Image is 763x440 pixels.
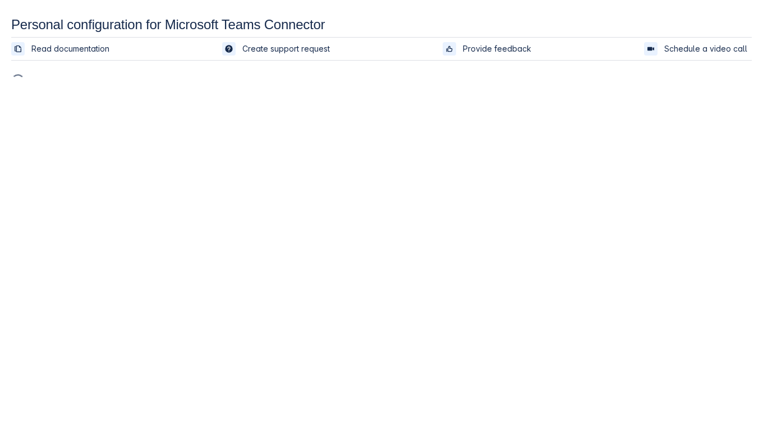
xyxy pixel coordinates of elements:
[664,43,747,54] span: Schedule a video call
[11,42,114,56] a: Read documentation
[242,43,330,54] span: Create support request
[13,44,22,53] span: documentation
[31,43,109,54] span: Read documentation
[463,43,531,54] span: Provide feedback
[445,44,454,53] span: feedback
[644,42,752,56] a: Schedule a video call
[222,42,334,56] a: Create support request
[646,44,655,53] span: videoCall
[11,17,752,33] div: Personal configuration for Microsoft Teams Connector
[224,44,233,53] span: support
[443,42,536,56] a: Provide feedback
